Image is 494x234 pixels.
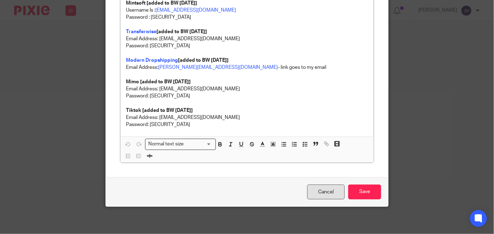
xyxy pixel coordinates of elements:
[348,185,381,200] input: Save
[126,79,139,84] strong: Mimo
[155,8,236,13] a: [EMAIL_ADDRESS][DOMAIN_NAME]
[156,29,207,34] strong: [added to BW [DATE]]
[126,92,368,100] p: Password: [SECURITY_DATA]
[126,58,178,63] a: Modern Dropshipping
[307,185,345,200] a: Cancel
[126,108,193,113] strong: Tiktok [added to BW [DATE]]
[126,14,368,21] p: Password : [SECURITY_DATA]
[126,7,368,14] p: Username Is :
[178,58,229,63] strong: [added to BW [DATE]]
[145,139,216,150] div: Search for option
[186,140,212,148] input: Search for option
[158,65,278,70] a: [PERSON_NAME][EMAIL_ADDRESS][DOMAIN_NAME]
[126,64,368,71] p: Email Address: - link goes to my email
[126,1,197,6] strong: Mintsoft [added to BW [DATE]]
[126,121,368,128] p: Password: [SECURITY_DATA]
[126,114,368,121] p: Email Address: [EMAIL_ADDRESS][DOMAIN_NAME]
[126,85,368,92] p: Email Address: [EMAIL_ADDRESS][DOMAIN_NAME]
[147,140,185,148] span: Normal text size
[140,79,191,84] strong: [added to BW [DATE]]
[126,29,156,34] a: Transferwise
[126,35,368,50] p: Email Address: [EMAIL_ADDRESS][DOMAIN_NAME] Password: [SECURITY_DATA]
